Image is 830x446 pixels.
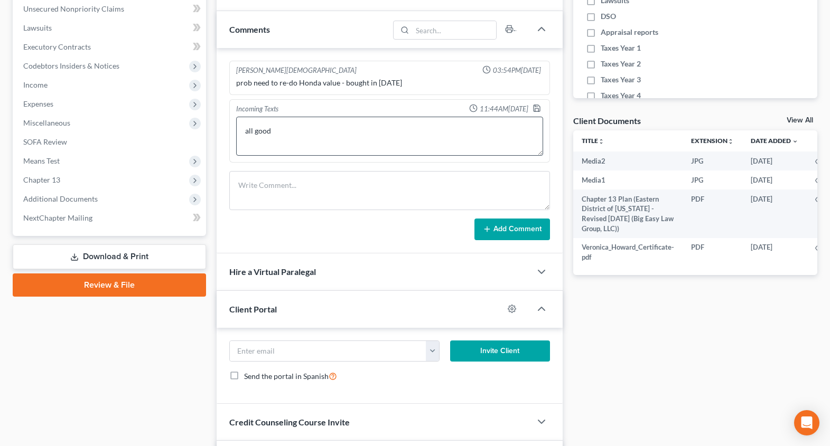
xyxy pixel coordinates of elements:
td: JPG [683,151,742,170]
td: Veronica_Howard_Certificate-pdf [573,238,683,267]
span: 03:54PM[DATE] [493,65,541,75]
span: 11:44AM[DATE] [480,104,528,114]
span: Unsecured Nonpriority Claims [23,4,124,13]
div: Incoming Texts [236,104,278,115]
span: DSO [601,11,616,22]
input: Enter email [230,341,427,361]
span: Client Portal [229,304,277,314]
span: Codebtors Insiders & Notices [23,61,119,70]
span: Taxes Year 4 [601,90,641,101]
span: SOFA Review [23,137,67,146]
span: Additional Documents [23,194,98,203]
a: Date Added expand_more [751,137,798,145]
td: Media1 [573,170,683,189]
a: Review & File [13,273,206,297]
td: [DATE] [742,238,807,267]
span: Income [23,80,48,89]
span: Appraisal reports [601,27,658,37]
span: Send the portal in Spanish [244,372,329,381]
div: [PERSON_NAME][DEMOGRAPHIC_DATA] [236,65,357,75]
span: Expenses [23,99,53,108]
span: Credit Counseling Course Invite [229,417,350,427]
a: SOFA Review [15,132,206,151]
td: PDF [683,189,742,238]
td: Media2 [573,151,683,170]
input: Search... [412,21,496,39]
span: Executory Contracts [23,42,91,51]
a: Download & Print [13,244,206,269]
span: Taxes Year 2 [601,59,641,69]
a: View All [787,117,813,124]
div: prob need to re-do Honda value - bought in [DATE] [236,78,543,88]
span: Hire a Virtual Paralegal [229,267,316,277]
i: unfold_more [728,138,734,145]
i: unfold_more [598,138,604,145]
a: Executory Contracts [15,37,206,56]
button: Invite Client [450,340,550,362]
span: Lawsuits [23,23,52,32]
a: Lawsuits [15,18,206,37]
a: NextChapter Mailing [15,208,206,227]
td: [DATE] [742,189,807,238]
a: Extensionunfold_more [691,137,734,145]
span: Taxes Year 3 [601,74,641,85]
i: expand_more [792,138,798,145]
button: Add Comment [474,219,550,241]
div: Open Intercom Messenger [794,410,819,435]
span: Chapter 13 [23,175,60,184]
td: [DATE] [742,151,807,170]
a: Titleunfold_more [582,137,604,145]
td: PDF [683,238,742,267]
td: Chapter 13 Plan (Eastern District of [US_STATE] - Revised [DATE] (Big Easy Law Group, LLC)) [573,189,683,238]
span: Comments [229,24,270,34]
div: Client Documents [573,115,641,126]
td: [DATE] [742,170,807,189]
span: Taxes Year 1 [601,43,641,53]
span: NextChapter Mailing [23,213,92,222]
span: Means Test [23,156,60,165]
td: JPG [683,170,742,189]
span: Miscellaneous [23,118,70,127]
